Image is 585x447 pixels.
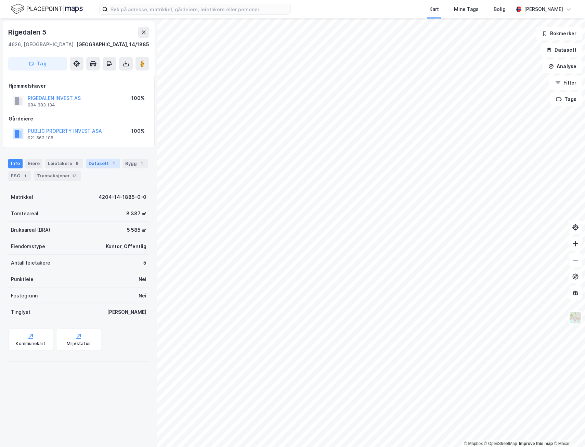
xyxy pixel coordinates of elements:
div: Miljøstatus [67,341,91,346]
a: Improve this map [519,441,553,446]
button: Analyse [543,60,582,73]
div: 1 [22,173,28,179]
div: Gårdeiere [9,115,149,123]
button: Bokmerker [536,27,582,40]
div: 4204-14-1885-0-0 [99,193,146,201]
div: 8 387 ㎡ [126,209,146,218]
div: Rigedalen 5 [8,27,48,38]
img: Z [569,311,582,324]
div: Datasett [86,159,120,168]
div: 921 563 108 [28,135,53,141]
button: Tag [8,57,67,71]
div: Mine Tags [454,5,479,13]
div: Festegrunn [11,292,38,300]
div: Transaksjoner [34,171,81,181]
div: 5 [143,259,146,267]
button: Tags [550,92,582,106]
div: Leietakere [45,159,83,168]
img: logo.f888ab2527a4732fd821a326f86c7f29.svg [11,3,83,15]
div: Kommunekart [16,341,45,346]
div: 13 [71,173,78,179]
div: 1 [110,160,117,167]
div: Matrikkel [11,193,33,201]
div: 4626, [GEOGRAPHIC_DATA] [8,40,74,49]
input: Søk på adresse, matrikkel, gårdeiere, leietakere eller personer [108,4,290,14]
div: 100% [131,94,145,102]
a: Mapbox [464,441,483,446]
div: 5 585 ㎡ [127,226,146,234]
button: Filter [549,76,582,90]
div: 1 [138,160,145,167]
div: Bygg [122,159,148,168]
div: Kontor, Offentlig [106,242,146,251]
div: Bruksareal (BRA) [11,226,50,234]
button: Datasett [541,43,582,57]
div: Tomteareal [11,209,38,218]
div: ESG [8,171,31,181]
iframe: Chat Widget [551,414,585,447]
div: Antall leietakere [11,259,50,267]
div: Hjemmelshaver [9,82,149,90]
div: Info [8,159,23,168]
div: [GEOGRAPHIC_DATA], 14/1885 [76,40,149,49]
div: [PERSON_NAME] [107,308,146,316]
div: 5 [74,160,80,167]
div: 100% [131,127,145,135]
div: Bolig [494,5,506,13]
a: OpenStreetMap [484,441,517,446]
div: Eiere [25,159,42,168]
div: Nei [139,292,146,300]
div: 984 383 134 [28,102,55,108]
div: [PERSON_NAME] [524,5,563,13]
div: Kart [429,5,439,13]
div: Punktleie [11,275,34,283]
div: Eiendomstype [11,242,45,251]
div: Tinglyst [11,308,30,316]
div: Nei [139,275,146,283]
